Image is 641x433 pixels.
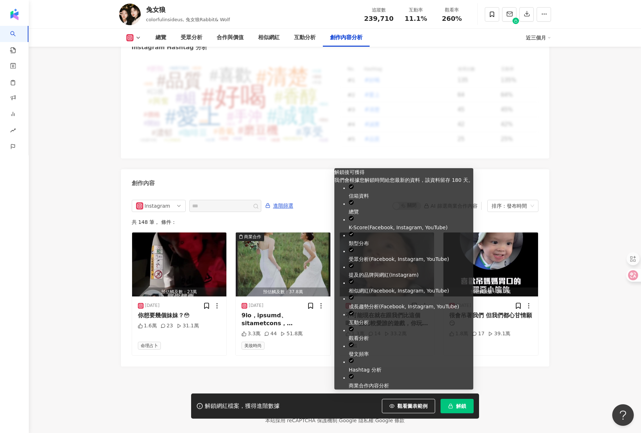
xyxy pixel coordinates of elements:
button: 進階篩選 [265,200,294,211]
button: 觀看圖表範例 [382,399,435,413]
div: Instagram Hashtag 分析 [132,43,207,51]
a: Google 隱私權 [339,418,374,423]
div: 很會吊著我們 但我們都心甘情願😏 [449,312,532,328]
img: post-image [236,232,330,296]
div: 解鎖後可獲得 [334,168,473,176]
li: 商業合作內容分析 [349,374,473,390]
a: Google 條款 [375,418,405,423]
div: 解鎖網紅檔案，獲得進階數據 [205,402,280,410]
div: 44 [264,330,277,337]
div: 1.6萬 [138,322,157,330]
div: 我們會根據您解鎖時間給您最新的資料，該資料留存 180 天。 [334,176,473,184]
li: K-Score ( Facebook, Instagram, YouTube ) [349,216,473,231]
div: 3.3萬 [241,330,261,337]
span: 進階篩選 [273,200,293,212]
button: 預估觸及數：28.7萬 [443,232,538,296]
div: 合作與價值 [217,33,244,42]
div: 商業合作 [244,233,261,240]
div: Instagram [145,200,168,212]
div: 共 148 筆 ， 條件： [132,219,538,225]
div: 總覽 [155,33,166,42]
li: 總覽 [349,200,473,216]
li: Hashtag 分析 [349,358,473,374]
li: 提及的品牌與網紅 ( Instagram ) [349,263,473,279]
div: 排序：發布時間 [492,200,528,212]
div: [DATE] [145,303,160,309]
div: 受眾分析 [181,33,202,42]
div: [DATE] [249,303,263,309]
div: 你想要幾個妹妹？😳 [138,312,221,319]
button: 預估觸及數：23萬 [132,232,227,296]
a: search [10,26,24,54]
div: 23 [161,322,173,330]
span: 美妝時尚 [241,342,265,350]
div: 兔女狼 [146,5,230,14]
li: 互動分析 [349,310,473,326]
img: post-image [132,232,227,296]
div: 互動率 [402,6,430,14]
div: 相似網紅 [258,33,280,42]
span: 觀看圖表範例 [397,403,428,409]
span: 命理占卜 [138,342,161,350]
span: | [374,418,375,423]
div: 17 [472,330,484,337]
button: 解鎖 [441,399,474,413]
li: 受眾分析 ( Facebook, Instagram, YouTube ) [349,247,473,263]
li: 發文頻率 [349,342,473,358]
span: 239,710 [364,15,394,22]
div: 預估觸及數：23萬 [132,287,227,296]
li: 信箱資料 [349,184,473,200]
div: 互動分析 [294,33,316,42]
div: 創作內容 [132,179,155,187]
li: 成長趨勢分析 ( Facebook, Instagram, YouTube ) [349,295,473,310]
span: colorfulinsideus, 兔女狼Rabbit& Wolf [146,17,230,22]
li: 類型分布 [349,231,473,247]
div: 觀看率 [438,6,466,14]
div: 31.1萬 [177,322,199,330]
div: 近三個月 [526,32,551,43]
span: | [337,418,339,423]
div: 預估觸及數：28.7萬 [443,287,538,296]
span: 解鎖 [456,403,466,409]
div: 預估觸及數：37.8萬 [236,287,330,296]
div: 9lo，ipsumd、sitametcons，adipiscingeli，seddoeiusmodtempor incididun，utlabor etdolor，magnaal enimadm... [241,312,325,328]
img: post-image [443,232,538,296]
button: 商業合作預估觸及數：37.8萬 [236,232,330,296]
div: 創作內容分析 [330,33,362,42]
img: KOL Avatar [119,4,141,25]
span: 11.1% [405,15,427,22]
div: 追蹤數 [364,6,394,14]
div: 51.8萬 [280,330,303,337]
div: 39.1萬 [488,330,510,337]
span: rise [10,123,16,139]
span: 本站採用 reCAPTCHA 保護機制 [265,416,405,425]
img: logo icon [9,9,20,20]
li: 相似網紅 ( Facebook, Instagram, YouTube ) [349,279,473,295]
li: 觀看分析 [349,326,473,342]
span: 260% [442,15,462,22]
